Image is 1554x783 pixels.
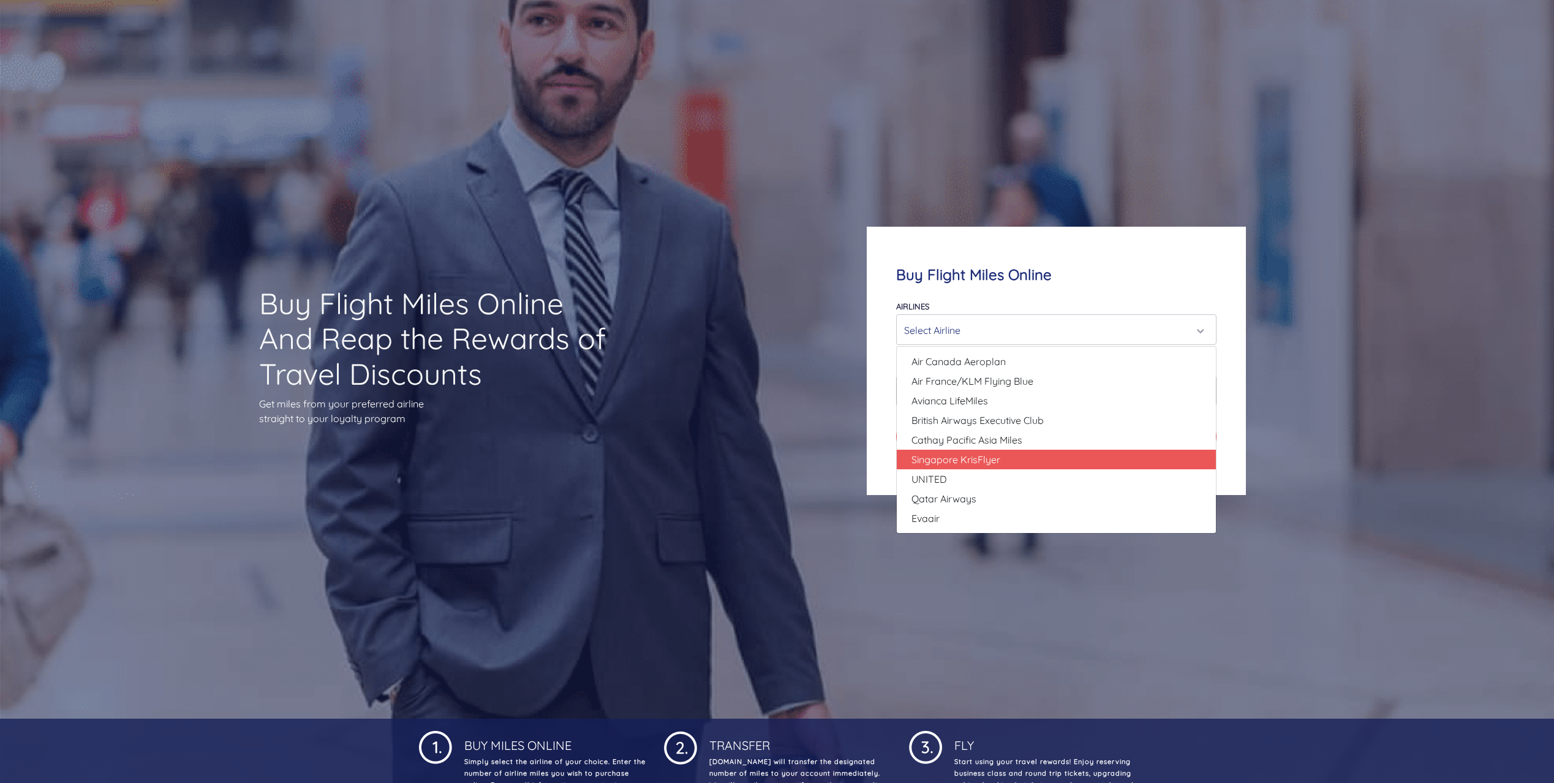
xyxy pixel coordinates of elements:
span: UNITED [911,472,947,486]
img: 1 [419,728,452,764]
h1: Buy Flight Miles Online And Reap the Rewards of Travel Discounts [259,286,612,392]
span: Qatar Airways [911,491,976,506]
button: Select Airline [896,314,1216,345]
h4: Buy Miles Online [462,728,646,753]
span: Singapore KrisFlyer [911,452,1000,467]
span: Avianca LifeMiles [911,393,988,408]
span: British Airways Executive Club [911,413,1044,428]
span: Cathay Pacific Asia Miles [911,433,1022,447]
span: Air Canada Aeroplan [911,354,1006,369]
h4: Fly [952,728,1136,753]
p: Get miles from your preferred airline straight to your loyalty program [259,396,612,426]
h4: Buy Flight Miles Online [896,266,1216,284]
h4: Transfer [707,728,891,753]
div: Select Airline [904,319,1201,342]
span: Air France/KLM Flying Blue [911,374,1033,388]
img: 1 [909,728,942,764]
span: Evaair [911,511,940,526]
label: Airlines [896,301,929,311]
img: 1 [664,728,697,765]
